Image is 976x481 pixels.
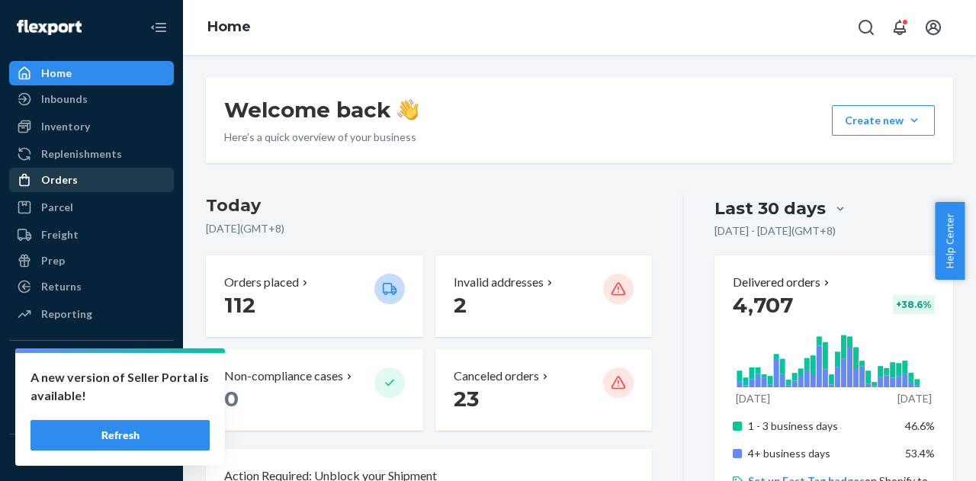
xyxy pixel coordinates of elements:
button: Fast Tags [9,447,174,471]
h1: Welcome back [224,96,419,123]
h3: Today [206,194,652,218]
div: Orders [41,172,78,188]
a: Add Integration [9,409,174,428]
p: Canceled orders [454,367,539,385]
button: Non-compliance cases 0 [206,349,423,431]
p: A new version of Seller Portal is available! [30,368,210,405]
button: Integrations [9,353,174,377]
p: [DATE] - [DATE] ( GMT+8 ) [714,223,836,239]
span: 53.4% [905,447,935,460]
button: Close Navigation [143,12,174,43]
p: [DATE] [736,391,770,406]
div: + 38.6 % [893,295,935,314]
button: Canceled orders 23 [435,349,653,431]
span: 112 [224,292,255,318]
p: Here’s a quick overview of your business [224,130,419,145]
button: Help Center [935,202,965,280]
a: Prep [9,249,174,273]
a: Shopify [9,379,174,403]
a: Reporting [9,302,174,326]
p: 1 - 3 business days [748,418,894,434]
div: Returns [41,279,82,294]
a: Replenishments [9,142,174,166]
a: Home [9,61,174,85]
button: Open account menu [918,12,949,43]
a: Orders [9,168,174,192]
p: Orders placed [224,274,299,291]
img: hand-wave emoji [397,99,419,120]
div: Reporting [41,306,92,322]
p: [DATE] ( GMT+8 ) [206,221,652,236]
a: Inventory [9,114,174,139]
p: Invalid addresses [454,274,544,291]
p: 4+ business days [748,446,894,461]
div: Last 30 days [714,197,826,220]
div: Parcel [41,200,73,215]
img: Flexport logo [17,20,82,35]
span: 0 [224,386,239,412]
span: 23 [454,386,479,412]
span: 2 [454,292,467,318]
div: Inventory [41,119,90,134]
div: Home [41,66,72,81]
button: Refresh [30,420,210,451]
a: Parcel [9,195,174,220]
button: Open Search Box [851,12,881,43]
div: Replenishments [41,146,122,162]
a: Home [207,18,251,35]
a: Inbounds [9,87,174,111]
ol: breadcrumbs [195,5,263,50]
button: Create new [832,105,935,136]
a: Returns [9,274,174,299]
button: Delivered orders [733,274,833,291]
a: Freight [9,223,174,247]
button: Invalid addresses 2 [435,255,653,337]
div: Freight [41,227,79,242]
span: 46.6% [905,419,935,432]
div: Prep [41,253,65,268]
button: Orders placed 112 [206,255,423,337]
p: Non-compliance cases [224,367,343,385]
button: Open notifications [884,12,915,43]
p: [DATE] [897,391,932,406]
span: 4,707 [733,292,793,318]
div: Inbounds [41,91,88,107]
